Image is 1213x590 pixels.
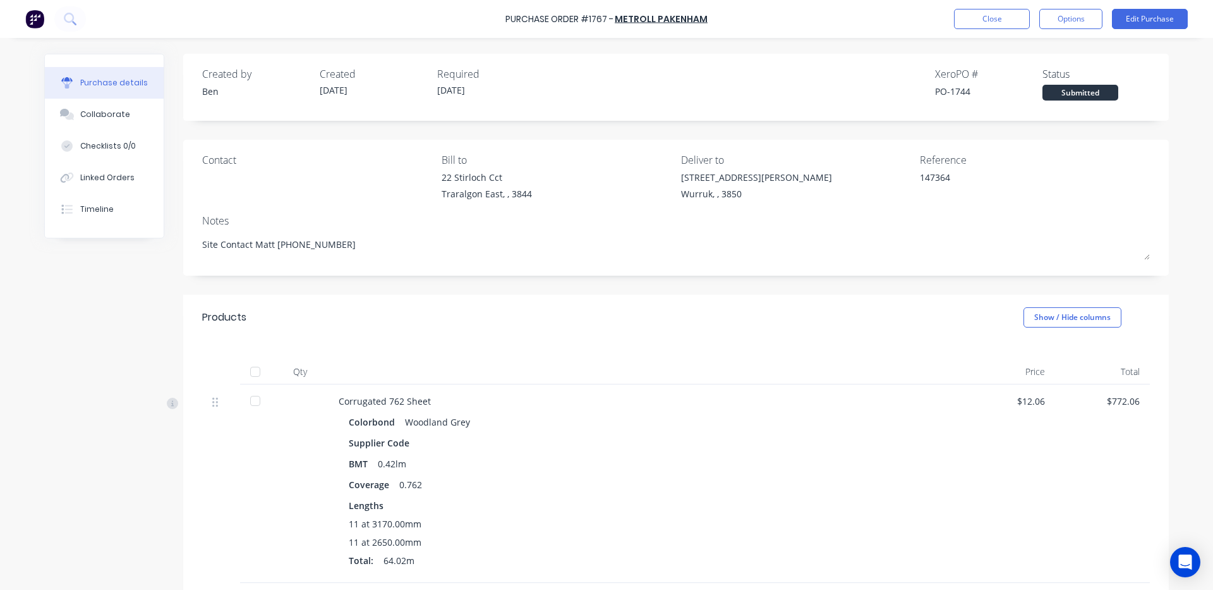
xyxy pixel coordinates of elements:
[405,413,470,431] div: Woodland Grey
[349,434,419,452] div: Supplier Code
[349,455,378,473] div: BMT
[80,109,130,120] div: Collaborate
[339,395,950,408] div: Corrugated 762 Sheet
[442,187,532,200] div: Traralgon East, , 3844
[920,152,1150,168] div: Reference
[202,66,310,82] div: Created by
[399,476,422,494] div: 0.762
[1023,307,1121,328] button: Show / Hide columns
[505,13,613,26] div: Purchase Order #1767 -
[349,554,373,567] span: Total:
[80,204,114,215] div: Timeline
[80,140,136,152] div: Checklists 0/0
[383,554,414,567] span: 64.02m
[615,13,708,25] a: METROLL PAKENHAM
[954,9,1030,29] button: Close
[681,152,911,168] div: Deliver to
[970,395,1045,408] div: $12.06
[202,231,1150,260] textarea: Site Contact Matt [PHONE_NUMBER]
[45,67,164,99] button: Purchase details
[1039,9,1102,29] button: Options
[80,172,135,183] div: Linked Orders
[1042,85,1118,101] div: Submitted
[442,152,672,168] div: Bill to
[202,152,432,168] div: Contact
[202,310,246,325] div: Products
[272,359,329,384] div: Qty
[1112,9,1188,29] button: Edit Purchase
[935,66,1042,82] div: Xero PO #
[1065,395,1140,408] div: $772.06
[80,77,148,89] div: Purchase details
[202,85,310,98] div: Ben
[1055,359,1150,384] div: Total
[442,171,532,184] div: 22 Stirloch Cct
[320,66,427,82] div: Created
[681,171,832,184] div: [STREET_ADDRESS][PERSON_NAME]
[45,130,164,162] button: Checklists 0/0
[378,455,406,473] div: 0.42lm
[45,162,164,194] button: Linked Orders
[349,413,400,431] div: Colorbond
[45,99,164,130] button: Collaborate
[437,66,545,82] div: Required
[349,536,421,549] span: 11 at 2650.00mm
[1170,547,1200,577] div: Open Intercom Messenger
[349,499,383,512] span: Lengths
[202,213,1150,228] div: Notes
[935,85,1042,98] div: PO-1744
[1042,66,1150,82] div: Status
[349,476,399,494] div: Coverage
[45,194,164,225] button: Timeline
[960,359,1055,384] div: Price
[25,9,44,28] img: Factory
[349,517,421,531] span: 11 at 3170.00mm
[920,171,1078,199] textarea: 147364
[681,187,832,200] div: Wurruk, , 3850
